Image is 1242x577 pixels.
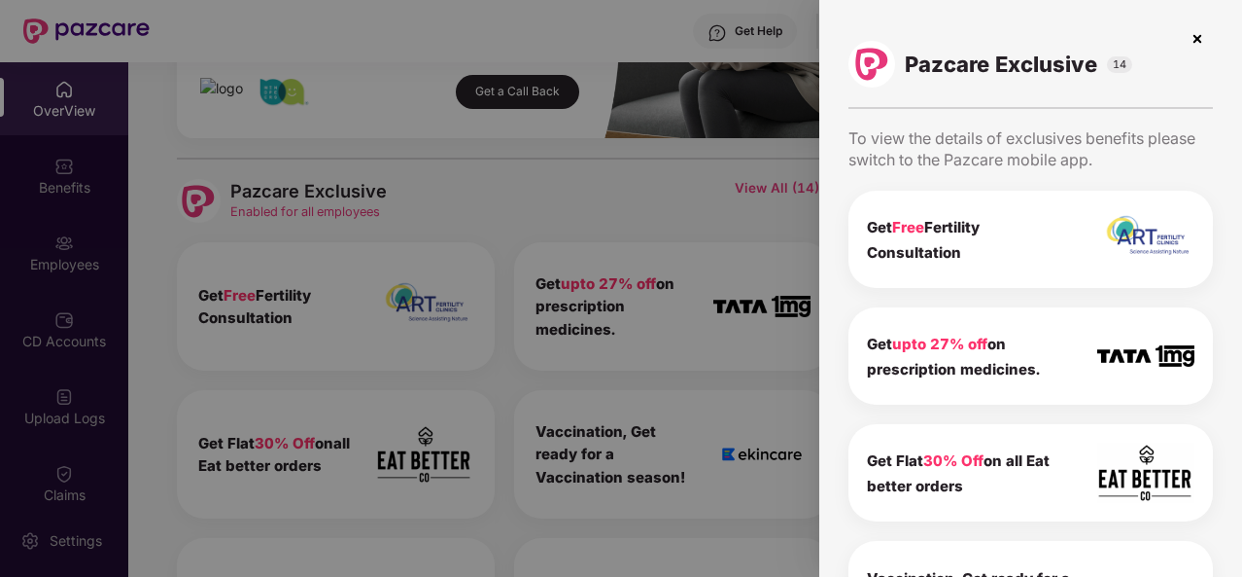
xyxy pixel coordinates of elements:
[923,451,983,470] span: 30% Off
[1097,443,1194,502] img: icon
[867,451,1050,495] b: Get Flat on all Eat better orders
[855,48,888,81] img: logo
[905,51,1097,78] span: Pazcare Exclusive
[867,218,980,262] b: Get Fertility Consultation
[892,218,924,236] span: Free
[848,128,1195,169] span: To view the details of exclusives benefits please switch to the Pazcare mobile app.
[1097,345,1194,368] img: icon
[1097,213,1194,266] img: icon
[1107,56,1132,73] span: 14
[867,335,1040,379] b: Get on prescription medicines.
[892,335,987,353] span: upto 27% off
[1182,23,1213,54] img: svg+xml;base64,PHN2ZyBpZD0iQ3Jvc3MtMzJ4MzIiIHhtbG5zPSJodHRwOi8vd3d3LnczLm9yZy8yMDAwL3N2ZyIgd2lkdG...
